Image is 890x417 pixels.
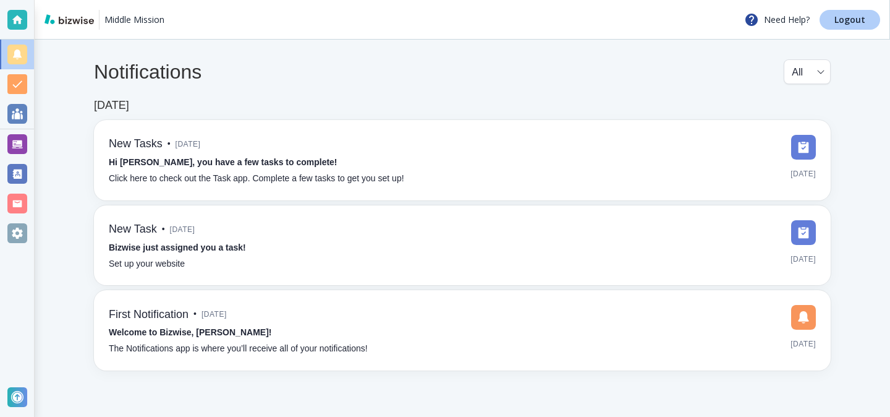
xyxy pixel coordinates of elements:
[109,223,157,236] h6: New Task
[201,305,227,324] span: [DATE]
[104,10,164,30] a: Middle Mission
[109,327,271,337] strong: Welcome to Bizwise, [PERSON_NAME]!
[790,250,816,269] span: [DATE]
[94,290,831,371] a: First Notification•[DATE]Welcome to Bizwise, [PERSON_NAME]!The Notifications app is where you’ll ...
[109,342,368,356] p: The Notifications app is where you’ll receive all of your notifications!
[791,220,816,245] img: DashboardSidebarTasks.svg
[94,120,831,200] a: New Tasks•[DATE]Hi [PERSON_NAME], you have a few tasks to complete!Click here to check out the Ta...
[162,223,165,236] p: •
[109,157,337,167] strong: Hi [PERSON_NAME], you have a few tasks to complete!
[104,14,164,26] p: Middle Mission
[109,308,189,322] h6: First Notification
[167,137,171,151] p: •
[94,60,201,84] h4: Notifications
[791,135,816,160] img: DashboardSidebarTasks.svg
[744,12,810,27] p: Need Help?
[792,60,823,84] div: All
[109,172,404,186] p: Click here to check out the Task app. Complete a few tasks to get you set up!
[44,14,94,24] img: bizwise
[790,335,816,353] span: [DATE]
[109,257,185,271] p: Set up your website
[94,205,831,286] a: New Task•[DATE]Bizwise just assigned you a task!Set up your website[DATE]
[170,220,195,239] span: [DATE]
[834,15,865,24] p: Logout
[791,305,816,330] img: DashboardSidebarNotification.svg
[109,243,246,252] strong: Bizwise just assigned you a task!
[109,137,163,151] h6: New Tasks
[193,307,197,321] p: •
[176,135,201,153] span: [DATE]
[94,99,129,113] h6: [DATE]
[820,10,880,30] a: Logout
[790,165,816,183] span: [DATE]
